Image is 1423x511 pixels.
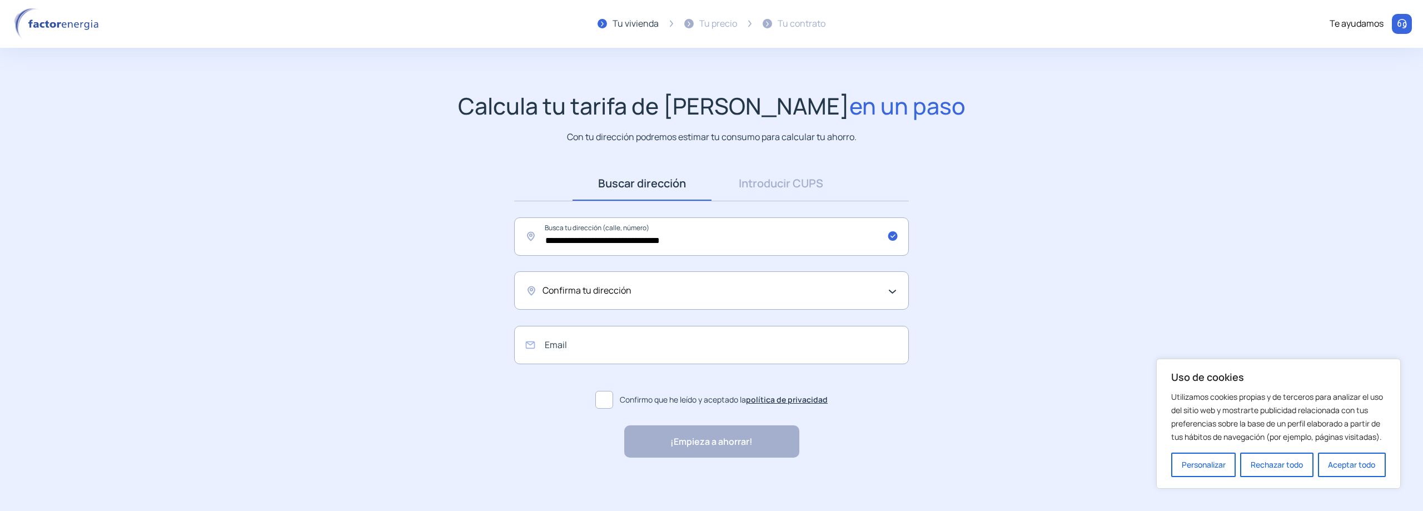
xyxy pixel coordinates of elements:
a: Introducir CUPS [711,166,850,201]
button: Aceptar todo [1318,453,1386,477]
div: Te ayudamos [1330,17,1384,31]
a: política de privacidad [746,394,828,405]
span: Confirma tu dirección [543,284,631,298]
button: Rechazar todo [1240,453,1313,477]
span: Confirmo que he leído y aceptado la [620,394,828,406]
span: en un paso [849,90,966,121]
h1: Calcula tu tarifa de [PERSON_NAME] [458,92,966,120]
div: Tu vivienda [613,17,659,31]
p: Con tu dirección podremos estimar tu consumo para calcular tu ahorro. [567,130,857,144]
button: Personalizar [1171,453,1236,477]
div: Tu precio [699,17,737,31]
div: Tu contrato [778,17,825,31]
div: Uso de cookies [1156,359,1401,489]
p: Uso de cookies [1171,370,1386,384]
p: Utilizamos cookies propias y de terceros para analizar el uso del sitio web y mostrarte publicida... [1171,390,1386,444]
img: llamar [1396,18,1407,29]
img: logo factor [11,8,106,40]
a: Buscar dirección [573,166,711,201]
